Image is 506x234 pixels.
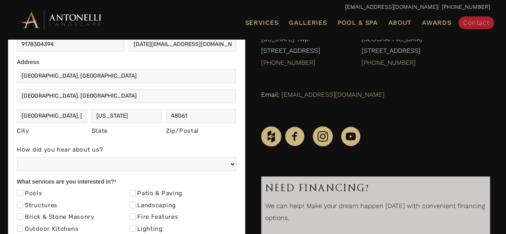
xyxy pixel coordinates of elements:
[282,91,384,98] a: [EMAIL_ADDRESS][DOMAIN_NAME]
[362,33,490,73] p: [GEOGRAPHIC_DATA] [STREET_ADDRESS]
[129,213,136,220] input: Fire Features
[17,213,94,221] label: Brick & Stone Masonry
[166,126,236,137] div: Zip/Postal
[289,19,327,26] span: Galleries
[129,225,136,232] input: Lighting
[419,18,454,28] a: Awards
[458,16,494,29] a: Contact
[16,2,490,12] p: | [PHONE_NUMBER]
[345,4,438,10] a: [EMAIL_ADDRESS][DOMAIN_NAME]
[16,9,104,31] img: Antonelli Horizontal Logo
[337,19,378,26] span: Pool & Spa
[17,144,236,157] label: How did you hear about us?
[245,20,278,26] span: Services
[265,180,486,196] h3: Need Financing?
[17,202,23,208] input: Structures
[129,213,178,221] label: Fire Features
[17,202,58,210] label: Structures
[17,57,236,69] div: Address
[385,18,415,28] a: About
[334,18,381,28] a: Pool & Spa
[265,200,486,228] p: We can help! Make your dream happen [DATE] with convenient financing options.
[17,213,23,220] input: Brick & Stone Masonry
[17,190,23,196] input: Pools
[286,18,330,28] a: Galleries
[17,177,236,188] div: What services are you interested in?
[129,190,136,196] input: Patio & Paving
[261,59,315,66] a: [PHONE_NUMBER]
[261,91,280,98] span: Email:
[17,225,78,233] label: Outdoor Kitchens
[261,126,281,146] img: Houzz
[129,202,176,210] label: Landscaping
[129,225,163,233] label: Lighting
[17,126,87,137] div: City
[463,19,489,26] span: Contact
[91,109,162,123] input: Michigan
[261,33,346,73] p: [US_STATE] Twp. [STREET_ADDRESS]
[17,190,42,198] label: Pools
[129,190,182,198] label: Patio & Paving
[422,19,451,26] span: Awards
[129,202,136,208] input: Landscaping
[17,225,23,232] input: Outdoor Kitchens
[91,126,162,137] div: State
[242,18,282,28] a: Services
[362,59,416,66] a: [PHONE_NUMBER]
[388,20,412,26] span: About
